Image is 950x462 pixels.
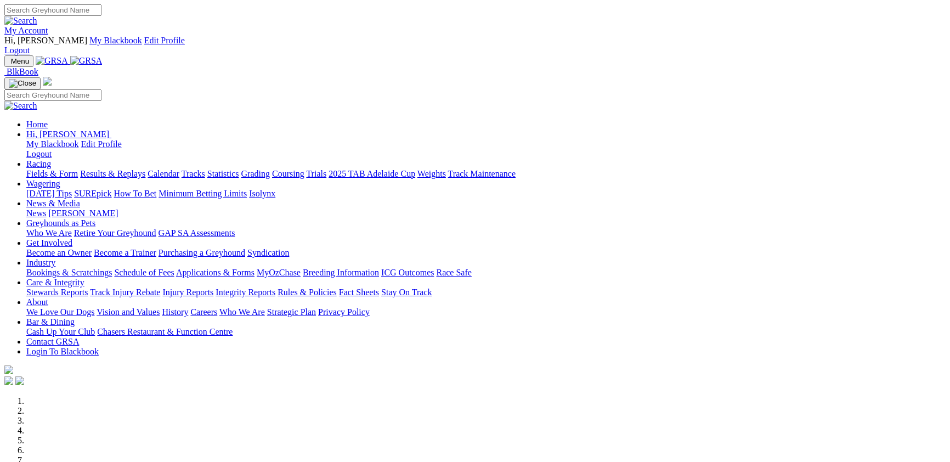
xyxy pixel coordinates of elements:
a: Track Injury Rebate [90,288,160,297]
img: logo-grsa-white.png [4,365,13,374]
div: Hi, [PERSON_NAME] [26,139,946,159]
a: Weights [417,169,446,178]
a: My Blackbook [89,36,142,45]
img: Close [9,79,36,88]
a: Strategic Plan [267,307,316,317]
a: Applications & Forms [176,268,255,277]
a: Edit Profile [81,139,122,149]
span: Hi, [PERSON_NAME] [26,129,109,139]
img: logo-grsa-white.png [43,77,52,86]
a: Isolynx [249,189,275,198]
span: Hi, [PERSON_NAME] [4,36,87,45]
a: Bookings & Scratchings [26,268,112,277]
a: News [26,209,46,218]
img: facebook.svg [4,376,13,385]
a: About [26,297,48,307]
a: Contact GRSA [26,337,79,346]
div: Care & Integrity [26,288,946,297]
a: Purchasing a Greyhound [159,248,245,257]
a: 2025 TAB Adelaide Cup [329,169,415,178]
a: Become a Trainer [94,248,156,257]
a: Logout [26,149,52,159]
a: Track Maintenance [448,169,516,178]
a: My Account [4,26,48,35]
a: Injury Reports [162,288,213,297]
a: MyOzChase [257,268,301,277]
div: Industry [26,268,946,278]
div: Greyhounds as Pets [26,228,946,238]
a: Edit Profile [144,36,185,45]
a: Logout [4,46,30,55]
a: Tracks [182,169,205,178]
img: GRSA [70,56,103,66]
a: Get Involved [26,238,72,247]
a: News & Media [26,199,80,208]
a: Retire Your Greyhound [74,228,156,238]
a: Industry [26,258,55,267]
a: Cash Up Your Club [26,327,95,336]
a: Statistics [207,169,239,178]
a: How To Bet [114,189,157,198]
div: Wagering [26,189,946,199]
img: GRSA [36,56,68,66]
a: Bar & Dining [26,317,75,326]
a: Coursing [272,169,304,178]
a: Calendar [148,169,179,178]
a: Stay On Track [381,288,432,297]
a: Login To Blackbook [26,347,99,356]
input: Search [4,89,101,101]
span: BlkBook [7,67,38,76]
div: News & Media [26,209,946,218]
input: Search [4,4,101,16]
a: Stewards Reports [26,288,88,297]
button: Toggle navigation [4,55,33,67]
div: Bar & Dining [26,327,946,337]
a: GAP SA Assessments [159,228,235,238]
a: Wagering [26,179,60,188]
a: Become an Owner [26,248,92,257]
div: Racing [26,169,946,179]
a: BlkBook [4,67,38,76]
img: twitter.svg [15,376,24,385]
a: Breeding Information [303,268,379,277]
a: Results & Replays [80,169,145,178]
a: Vision and Values [97,307,160,317]
img: Search [4,101,37,111]
a: We Love Our Dogs [26,307,94,317]
a: Who We Are [26,228,72,238]
a: [DATE] Tips [26,189,72,198]
a: Racing [26,159,51,168]
a: Fact Sheets [339,288,379,297]
a: My Blackbook [26,139,79,149]
div: Get Involved [26,248,946,258]
a: Care & Integrity [26,278,84,287]
a: Home [26,120,48,129]
a: SUREpick [74,189,111,198]
a: Rules & Policies [278,288,337,297]
a: Fields & Form [26,169,78,178]
a: Greyhounds as Pets [26,218,95,228]
a: ICG Outcomes [381,268,434,277]
a: Careers [190,307,217,317]
button: Toggle navigation [4,77,41,89]
a: Race Safe [436,268,471,277]
span: Menu [11,57,29,65]
a: Trials [306,169,326,178]
a: Privacy Policy [318,307,370,317]
a: Chasers Restaurant & Function Centre [97,327,233,336]
a: Integrity Reports [216,288,275,297]
div: About [26,307,946,317]
a: [PERSON_NAME] [48,209,118,218]
img: Search [4,16,37,26]
a: Syndication [247,248,289,257]
a: Minimum Betting Limits [159,189,247,198]
a: Grading [241,169,270,178]
a: Who We Are [219,307,265,317]
a: Schedule of Fees [114,268,174,277]
a: History [162,307,188,317]
a: Hi, [PERSON_NAME] [26,129,111,139]
div: My Account [4,36,946,55]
